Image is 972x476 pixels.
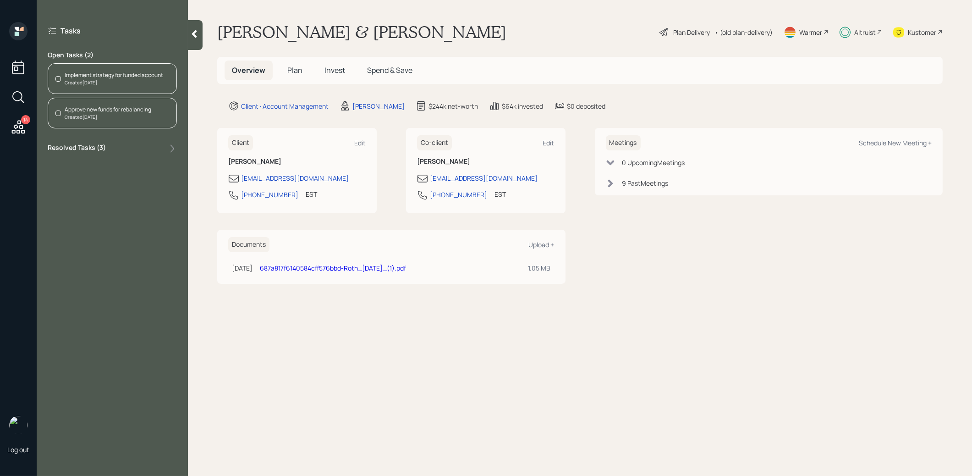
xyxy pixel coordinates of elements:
[48,50,177,60] label: Open Tasks ( 2 )
[287,65,302,75] span: Plan
[306,189,317,199] div: EST
[430,173,538,183] div: [EMAIL_ADDRESS][DOMAIN_NAME]
[502,101,543,111] div: $64k invested
[799,28,822,37] div: Warmer
[606,135,641,150] h6: Meetings
[673,28,710,37] div: Plan Delivery
[65,71,163,79] div: Implement strategy for funded account
[622,178,669,188] div: 9 Past Meeting s
[354,138,366,147] div: Edit
[228,237,269,252] h6: Documents
[60,26,81,36] label: Tasks
[367,65,412,75] span: Spend & Save
[232,263,253,273] div: [DATE]
[65,79,163,86] div: Created [DATE]
[217,22,506,42] h1: [PERSON_NAME] & [PERSON_NAME]
[908,28,936,37] div: Kustomer
[21,115,30,124] div: 14
[854,28,876,37] div: Altruist
[7,445,29,454] div: Log out
[417,135,452,150] h6: Co-client
[714,28,773,37] div: • (old plan-delivery)
[543,138,555,147] div: Edit
[428,101,478,111] div: $244k net-worth
[65,105,151,114] div: Approve new funds for rebalancing
[65,114,151,121] div: Created [DATE]
[622,158,685,167] div: 0 Upcoming Meeting s
[241,173,349,183] div: [EMAIL_ADDRESS][DOMAIN_NAME]
[228,135,253,150] h6: Client
[528,263,551,273] div: 1.05 MB
[417,158,555,166] h6: [PERSON_NAME]
[241,101,329,111] div: Client · Account Management
[859,138,932,147] div: Schedule New Meeting +
[352,101,405,111] div: [PERSON_NAME]
[260,264,406,272] a: 687a817f6140584cff576bbd-Roth_[DATE]_(1).pdf
[9,416,27,434] img: treva-nostdahl-headshot.png
[430,190,487,199] div: [PHONE_NUMBER]
[48,143,106,154] label: Resolved Tasks ( 3 )
[241,190,298,199] div: [PHONE_NUMBER]
[324,65,345,75] span: Invest
[232,65,265,75] span: Overview
[494,189,506,199] div: EST
[567,101,605,111] div: $0 deposited
[529,240,555,249] div: Upload +
[228,158,366,166] h6: [PERSON_NAME]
